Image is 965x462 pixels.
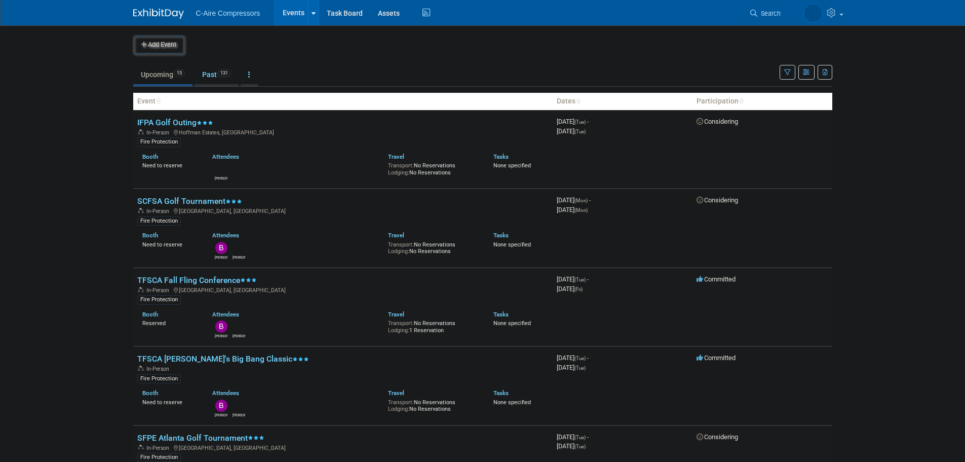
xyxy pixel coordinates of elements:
a: IFPA Golf Outing [137,118,213,127]
span: In-Person [146,366,172,372]
a: Travel [388,311,404,318]
a: Upcoming15 [133,65,192,84]
div: Bryan Staszak [215,254,227,260]
span: - [587,275,589,283]
span: (Mon) [574,198,588,203]
span: Considering [697,196,738,204]
a: Tasks [493,232,509,239]
span: - [587,118,589,125]
img: Travis Wieser [233,400,245,412]
a: Tasks [493,153,509,160]
div: Travis Wieser [233,412,245,418]
span: None specified [493,241,531,248]
span: [DATE] [557,285,583,293]
a: Booth [142,311,158,318]
a: Travel [388,153,404,160]
span: [DATE] [557,364,586,371]
a: Attendees [212,153,239,160]
span: [DATE] [557,206,588,214]
img: In-Person Event [138,129,144,134]
span: [DATE] [557,118,589,125]
span: (Tue) [574,356,586,361]
span: - [587,433,589,441]
span: Lodging: [388,248,409,255]
span: (Tue) [574,435,586,440]
span: [DATE] [557,275,589,283]
a: Booth [142,389,158,397]
span: Lodging: [388,406,409,412]
a: Travel [388,232,404,239]
button: Add Event [133,35,184,54]
span: Lodging: [388,169,409,176]
span: Transport: [388,162,414,169]
span: 131 [217,69,231,77]
div: [GEOGRAPHIC_DATA], [GEOGRAPHIC_DATA] [137,206,549,215]
img: Travis Wieser [803,4,823,23]
a: Booth [142,232,158,239]
div: Need to reserve [142,239,198,248]
span: Committed [697,275,736,283]
a: TFSCA Fall Fling Conference [137,275,257,285]
div: No Reservations 1 Reservation [388,318,478,334]
span: In-Person [146,129,172,136]
div: Travis Wieser [215,175,227,181]
img: Bryan Staszak [215,400,227,412]
span: (Mon) [574,207,588,213]
span: - [587,354,589,362]
a: Attendees [212,232,239,239]
span: Considering [697,433,738,441]
span: Considering [697,118,738,125]
img: Travis Wieser [233,321,245,333]
a: Attendees [212,389,239,397]
a: SCFSA Golf Tournament [137,196,242,206]
span: [DATE] [557,196,591,204]
img: Travis Wieser [215,163,227,175]
span: (Tue) [574,129,586,134]
img: In-Person Event [138,208,144,213]
span: (Tue) [574,277,586,282]
a: Sort by Start Date [575,97,581,105]
span: Committed [697,354,736,362]
span: Search [757,10,781,17]
span: None specified [493,399,531,406]
div: Fire Protection [137,217,181,226]
span: [DATE] [557,354,589,362]
div: Need to reserve [142,160,198,169]
div: Need to reserve [142,397,198,406]
a: Tasks [493,389,509,397]
div: Reserved [142,318,198,327]
span: [DATE] [557,433,589,441]
span: - [589,196,591,204]
span: None specified [493,162,531,169]
span: [DATE] [557,127,586,135]
a: Sort by Event Name [156,97,161,105]
a: Tasks [493,311,509,318]
div: Fire Protection [137,295,181,304]
a: TFSCA [PERSON_NAME]'s Big Bang Classic [137,354,309,364]
img: Bryan Staszak [215,321,227,333]
a: Past131 [195,65,239,84]
span: In-Person [146,208,172,215]
th: Event [133,93,553,110]
div: Hoffman Estates, [GEOGRAPHIC_DATA] [137,128,549,136]
th: Participation [692,93,832,110]
div: Bryan Staszak [215,333,227,339]
div: No Reservations No Reservations [388,397,478,413]
div: Fire Protection [137,374,181,383]
img: Travis Wieser [233,242,245,254]
span: (Tue) [574,119,586,125]
div: Travis Wieser [233,254,245,260]
img: In-Person Event [138,287,144,292]
span: Transport: [388,399,414,406]
span: Lodging: [388,327,409,334]
span: In-Person [146,287,172,294]
a: Search [744,5,790,22]
div: Fire Protection [137,137,181,147]
a: Sort by Participation Type [739,97,744,105]
span: 15 [174,69,185,77]
div: [GEOGRAPHIC_DATA], [GEOGRAPHIC_DATA] [137,443,549,451]
img: ExhibitDay [133,9,184,19]
div: [GEOGRAPHIC_DATA], [GEOGRAPHIC_DATA] [137,286,549,294]
a: Booth [142,153,158,160]
a: Attendees [212,311,239,318]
